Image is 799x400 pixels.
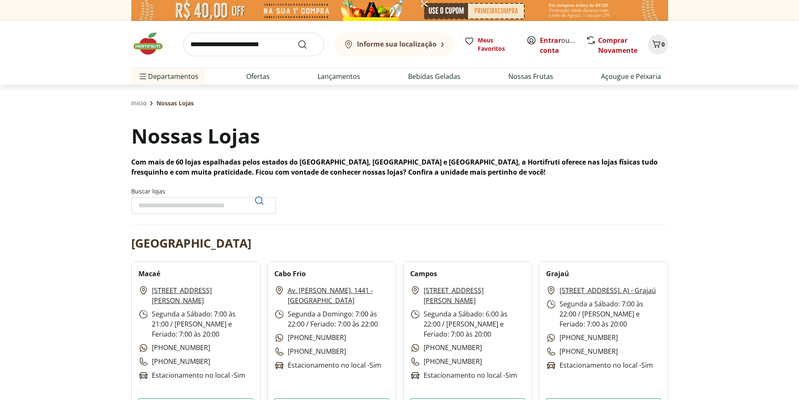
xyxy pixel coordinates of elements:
[156,99,194,107] span: Nossas Lojas
[408,71,461,81] a: Bebidas Geladas
[546,360,653,371] p: Estacionamento no local - Sim
[546,346,618,357] p: [PHONE_NUMBER]
[131,99,146,107] a: Início
[274,360,381,371] p: Estacionamento no local - Sim
[138,370,245,381] p: Estacionamento no local - Sim
[410,342,482,353] p: [PHONE_NUMBER]
[334,33,454,56] button: Informe sua localização
[138,309,253,339] p: Segunda a Sábado: 7:00 às 21:00 / [PERSON_NAME] e Feriado: 7:00 às 20:00
[464,36,516,53] a: Meus Favoritos
[152,285,253,306] a: [STREET_ADDRESS][PERSON_NAME]
[131,197,276,214] input: Buscar lojasPesquisar
[648,34,668,55] button: Carrinho
[546,332,618,343] p: [PHONE_NUMBER]
[661,40,665,48] span: 0
[138,342,210,353] p: [PHONE_NUMBER]
[274,269,306,279] h2: Cabo Frio
[249,191,269,211] button: Pesquisar
[410,370,517,381] p: Estacionamento no local - Sim
[410,309,525,339] p: Segunda a Sábado: 6:00 às 22:00 / [PERSON_NAME] e Feriado: 7:00 às 20:00
[138,66,148,86] button: Menu
[540,35,577,55] span: ou
[540,36,561,45] a: Entrar
[546,299,661,329] p: Segunda a Sábado: 7:00 às 22:00 / [PERSON_NAME] e Feriado: 7:00 às 20:00
[357,39,437,49] b: Informe sua localização
[288,285,389,306] a: Av. [PERSON_NAME], 1441 - [GEOGRAPHIC_DATA]
[138,269,160,279] h2: Macaé
[183,33,324,56] input: search
[508,71,553,81] a: Nossas Frutas
[246,71,270,81] a: Ofertas
[131,187,276,214] label: Buscar lojas
[138,66,198,86] span: Departamentos
[546,269,569,279] h2: Grajaú
[478,36,516,53] span: Meus Favoritos
[540,36,586,55] a: Criar conta
[274,309,389,329] p: Segunda a Domingo: 7:00 às 22:00 / Feriado: 7:00 às 22:00
[131,157,668,177] p: Com mais de 60 lojas espalhadas pelos estados do [GEOGRAPHIC_DATA], [GEOGRAPHIC_DATA] e [GEOGRAPH...
[560,285,656,295] a: [STREET_ADDRESS]. A) - Grajaú
[131,31,173,56] img: Hortifruti
[138,356,210,367] p: [PHONE_NUMBER]
[424,285,525,306] a: [STREET_ADDRESS][PERSON_NAME]
[131,235,251,251] h2: [GEOGRAPHIC_DATA]
[598,36,638,55] a: Comprar Novamente
[274,332,346,343] p: [PHONE_NUMBER]
[601,71,661,81] a: Açougue e Peixaria
[297,39,318,50] button: Submit Search
[410,356,482,367] p: [PHONE_NUMBER]
[274,346,346,357] p: [PHONE_NUMBER]
[131,122,260,150] h1: Nossas Lojas
[410,269,437,279] h2: Campos
[318,71,360,81] a: Lançamentos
